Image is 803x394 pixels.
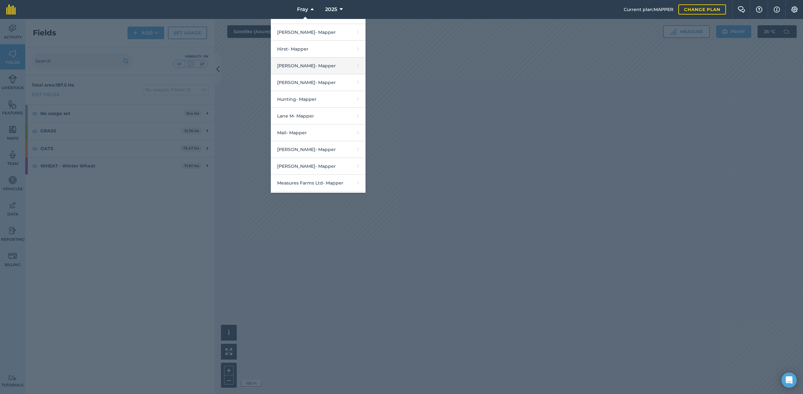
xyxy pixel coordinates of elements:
img: A question mark icon [755,6,763,13]
div: Open Intercom Messenger [782,373,797,388]
a: [PERSON_NAME]- Mapper [271,158,366,175]
img: fieldmargin Logo [6,4,16,15]
a: [PERSON_NAME]- Mapper [271,24,366,41]
a: Change plan [678,4,726,15]
span: Current plan : MAPPER [624,6,673,13]
a: Mees- Mapper [271,191,366,208]
a: [PERSON_NAME]- Mapper [271,58,366,74]
img: svg+xml;base64,PHN2ZyB4bWxucz0iaHR0cDovL3d3dy53My5vcmcvMjAwMC9zdmciIHdpZHRoPSIxNyIgaGVpZ2h0PSIxNy... [774,6,780,13]
a: Mail- Mapper [271,124,366,141]
a: [PERSON_NAME]- Mapper [271,74,366,91]
a: Measures Farms Ltd- Mapper [271,175,366,191]
a: Hunting- Mapper [271,91,366,108]
img: Two speech bubbles overlapping with the left bubble in the forefront [738,6,745,13]
a: Hirst- Mapper [271,41,366,58]
span: Fray [297,6,308,13]
a: Lane M- Mapper [271,108,366,124]
a: [PERSON_NAME]- Mapper [271,141,366,158]
img: A cog icon [791,6,798,13]
span: 2025 [325,6,337,13]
